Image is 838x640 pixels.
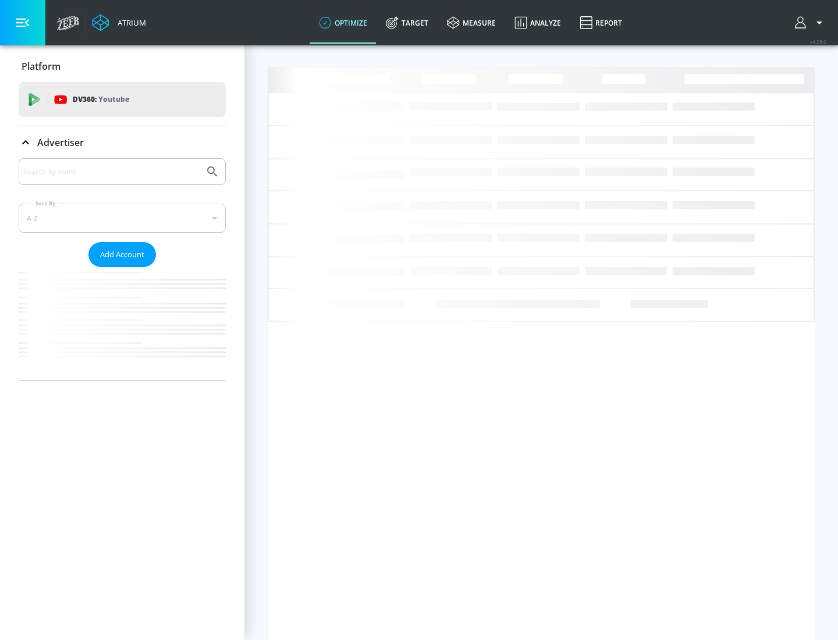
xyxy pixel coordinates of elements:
span: Add Account [100,248,144,261]
nav: list of Advertiser [19,267,226,380]
div: Platform [19,50,226,83]
a: Report [570,2,631,44]
div: DV360: Youtube [19,82,226,117]
p: DV360: [73,93,129,106]
p: Advertiser [37,136,84,149]
input: Search by name [23,164,200,179]
a: measure [438,2,505,44]
div: A-Z [19,204,226,233]
span: v 4.28.0 [810,38,826,45]
p: Youtube [98,93,129,105]
div: Atrium [113,17,146,28]
div: Advertiser [19,126,226,159]
a: Atrium [92,14,146,31]
a: Analyze [505,2,570,44]
label: Sort By [33,200,58,207]
a: optimize [310,2,377,44]
div: Advertiser [19,158,226,380]
button: Add Account [88,242,156,267]
p: Platform [22,60,61,73]
a: Target [377,2,438,44]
